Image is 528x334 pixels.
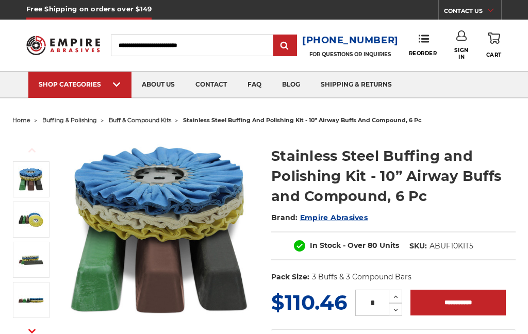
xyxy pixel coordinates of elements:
[486,30,502,60] a: Cart
[185,72,237,98] a: contact
[20,139,44,161] button: Previous
[42,116,97,124] a: buffing & polishing
[343,241,366,250] span: - Over
[451,47,472,60] span: Sign In
[310,72,402,98] a: shipping & returns
[12,116,30,124] a: home
[272,72,310,98] a: blog
[379,241,399,250] span: Units
[444,5,501,20] a: CONTACT US
[183,116,422,124] span: stainless steel buffing and polishing kit - 10” airway buffs and compound, 6 pc
[312,272,411,282] dd: 3 Buffs & 3 Compound Bars
[18,247,44,273] img: Stainless Steel Buffing and Polishing Kit - 10” Airway Buffs and Compound, 6 Pc
[18,207,44,232] img: Stainless Steel 10 inch airway buff and polishing compound kit
[302,51,399,58] p: FOR QUESTIONS OR INQUIRIES
[109,116,171,124] a: buff & compound kits
[275,36,295,56] input: Submit
[409,241,427,252] dt: SKU:
[271,272,309,282] dt: Pack Size:
[310,241,341,250] span: In Stock
[302,33,399,48] a: [PHONE_NUMBER]
[237,72,272,98] a: faq
[26,31,100,60] img: Empire Abrasives
[430,241,473,252] dd: ABUF10KIT5
[271,146,516,206] h1: Stainless Steel Buffing and Polishing Kit - 10” Airway Buffs and Compound, 6 Pc
[368,241,377,250] span: 80
[271,290,347,315] span: $110.46
[64,135,257,327] img: 10 inch airway buff and polishing compound kit for stainless steel
[131,72,185,98] a: about us
[39,80,121,88] div: SHOP CATEGORIES
[271,213,298,222] span: Brand:
[409,34,437,56] a: Reorder
[18,287,44,313] img: Stainless Steel Buffing and Polishing Kit - 10” Airway Buffs and Compound, 6 Pc
[486,52,502,58] span: Cart
[300,213,368,222] a: Empire Abrasives
[18,166,44,192] img: 10 inch airway buff and polishing compound kit for stainless steel
[409,50,437,57] span: Reorder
